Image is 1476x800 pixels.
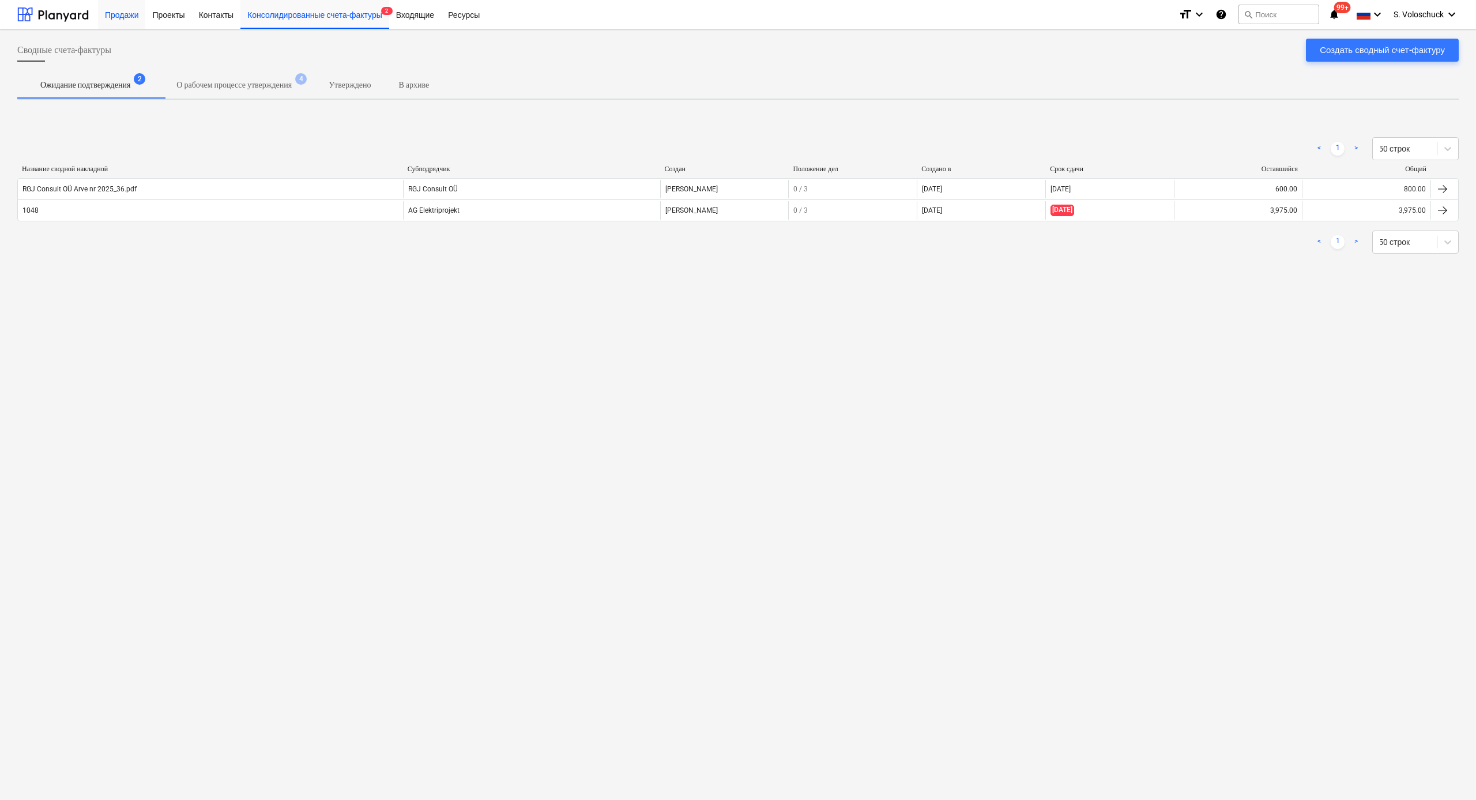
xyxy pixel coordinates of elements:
[1399,206,1426,214] div: 3,975.00
[1050,165,1169,173] div: Срок сдачи
[1178,7,1192,21] i: format_size
[1370,7,1384,21] i: keyboard_arrow_down
[134,73,145,85] span: 2
[1050,205,1074,216] span: [DATE]
[1445,7,1459,21] i: keyboard_arrow_down
[22,185,137,193] div: RGJ Consult OÜ Arve nr 2025_36.pdf
[1331,235,1345,249] a: Page 1 is your current page
[403,180,660,198] div: RGJ Consult OÜ
[176,79,292,91] p: О рабочем процессе утверждения
[295,73,307,85] span: 4
[408,165,656,173] div: Субподрядчик
[1349,235,1363,249] a: Next page
[1328,7,1340,21] i: notifications
[17,43,111,57] span: Сводные счета-фактуры
[381,7,393,15] span: 2
[22,206,39,214] div: 1048
[22,165,398,173] div: Название сводной накладной
[1307,165,1426,173] div: Общий
[1270,206,1297,214] div: 3,975.00
[1312,235,1326,249] a: Previous page
[398,79,429,91] p: В архиве
[40,79,130,91] p: Ожидание подтверждения
[1312,142,1326,156] a: Previous page
[793,165,912,173] div: Положение дел
[1238,5,1319,24] button: Поиск
[1178,165,1298,173] div: Оставшийся
[793,185,808,193] span: 0 / 3
[1320,43,1445,58] div: Создать сводный счет-фактуру
[793,206,808,214] span: 0 / 3
[921,165,1041,173] div: Создано в
[665,165,784,173] div: Создан
[1045,180,1174,198] div: [DATE]
[1306,39,1459,62] button: Создать сводный счет-фактуру
[1404,185,1426,193] div: 800.00
[660,201,789,220] div: [PERSON_NAME]
[1192,7,1206,21] i: keyboard_arrow_down
[922,206,942,214] div: [DATE]
[403,201,660,220] div: AG Elektriprojekt
[329,79,371,91] p: Утверждено
[1244,10,1253,19] span: search
[1275,185,1297,193] div: 600.00
[1349,142,1363,156] a: Next page
[1334,2,1351,13] span: 99+
[1394,10,1444,19] span: S. Voloschuck
[922,185,942,193] div: [DATE]
[1215,7,1227,21] i: База знаний
[1331,142,1345,156] a: Page 1 is your current page
[660,180,789,198] div: [PERSON_NAME]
